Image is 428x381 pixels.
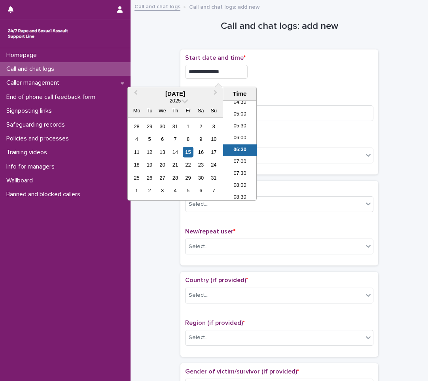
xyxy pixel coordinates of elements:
[3,149,53,156] p: Training videos
[195,134,206,144] div: Choose Saturday, 9 August 2025
[131,159,142,170] div: Choose Monday, 18 August 2025
[185,277,248,283] span: Country (if provided)
[144,172,155,183] div: Choose Tuesday, 26 August 2025
[223,180,257,192] li: 08:00
[189,200,208,209] div: Select...
[208,185,219,196] div: Choose Sunday, 7 September 2025
[134,2,180,11] a: Call and chat logs
[183,185,193,196] div: Choose Friday, 5 September 2025
[225,90,254,97] div: Time
[189,243,208,251] div: Select...
[3,177,39,184] p: Wallboard
[170,121,180,132] div: Choose Thursday, 31 July 2025
[170,98,181,104] span: 2025
[144,121,155,132] div: Choose Tuesday, 29 July 2025
[223,168,257,180] li: 07:30
[183,105,193,116] div: Fr
[170,185,180,196] div: Choose Thursday, 4 September 2025
[208,172,219,183] div: Choose Sunday, 31 August 2025
[210,88,223,100] button: Next Month
[183,172,193,183] div: Choose Friday, 29 August 2025
[195,172,206,183] div: Choose Saturday, 30 August 2025
[223,121,257,133] li: 05:30
[189,2,260,11] p: Call and chat logs: add new
[157,159,168,170] div: Choose Wednesday, 20 August 2025
[131,147,142,157] div: Choose Monday, 11 August 2025
[223,156,257,168] li: 07:00
[208,105,219,116] div: Su
[157,147,168,157] div: Choose Wednesday, 13 August 2025
[144,134,155,144] div: Choose Tuesday, 5 August 2025
[129,88,141,100] button: Previous Month
[185,320,245,326] span: Region (if provided)
[3,51,43,59] p: Homepage
[3,135,75,142] p: Policies and processes
[208,134,219,144] div: Choose Sunday, 10 August 2025
[3,191,87,198] p: Banned and blocked callers
[185,228,235,235] span: New/repeat user
[189,334,208,342] div: Select...
[157,134,168,144] div: Choose Wednesday, 6 August 2025
[157,185,168,196] div: Choose Wednesday, 3 September 2025
[195,147,206,157] div: Choose Saturday, 16 August 2025
[144,147,155,157] div: Choose Tuesday, 12 August 2025
[170,159,180,170] div: Choose Thursday, 21 August 2025
[185,55,246,61] span: Start date and time
[3,65,61,73] p: Call and chat logs
[180,21,378,32] h1: Call and chat logs: add new
[3,121,71,129] p: Safeguarding records
[131,121,142,132] div: Choose Monday, 28 July 2025
[131,105,142,116] div: Mo
[3,163,61,171] p: Info for managers
[183,147,193,157] div: Choose Friday, 15 August 2025
[223,109,257,121] li: 05:00
[131,185,142,196] div: Choose Monday, 1 September 2025
[208,159,219,170] div: Choose Sunday, 24 August 2025
[183,159,193,170] div: Choose Friday, 22 August 2025
[3,107,58,115] p: Signposting links
[183,134,193,144] div: Choose Friday, 8 August 2025
[131,134,142,144] div: Choose Monday, 4 August 2025
[144,105,155,116] div: Tu
[195,159,206,170] div: Choose Saturday, 23 August 2025
[195,105,206,116] div: Sa
[144,185,155,196] div: Choose Tuesday, 2 September 2025
[157,105,168,116] div: We
[223,133,257,144] li: 06:00
[185,368,299,375] span: Gender of victim/survivor (if provided)
[170,147,180,157] div: Choose Thursday, 14 August 2025
[223,192,257,204] li: 08:30
[223,144,257,156] li: 06:30
[208,147,219,157] div: Choose Sunday, 17 August 2025
[170,172,180,183] div: Choose Thursday, 28 August 2025
[3,79,66,87] p: Caller management
[170,134,180,144] div: Choose Thursday, 7 August 2025
[208,121,219,132] div: Choose Sunday, 3 August 2025
[130,120,220,197] div: month 2025-08
[6,26,70,42] img: rhQMoQhaT3yELyF149Cw
[157,172,168,183] div: Choose Wednesday, 27 August 2025
[195,185,206,196] div: Choose Saturday, 6 September 2025
[128,90,223,97] div: [DATE]
[131,172,142,183] div: Choose Monday, 25 August 2025
[183,121,193,132] div: Choose Friday, 1 August 2025
[223,97,257,109] li: 04:30
[157,121,168,132] div: Choose Wednesday, 30 July 2025
[3,93,102,101] p: End of phone call feedback form
[189,291,208,299] div: Select...
[144,159,155,170] div: Choose Tuesday, 19 August 2025
[195,121,206,132] div: Choose Saturday, 2 August 2025
[170,105,180,116] div: Th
